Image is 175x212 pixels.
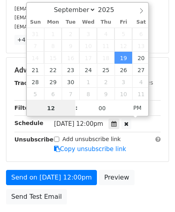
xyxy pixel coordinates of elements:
[97,40,115,52] span: September 11, 2025
[44,28,62,40] span: September 1, 2025
[79,20,97,25] span: Wed
[14,120,43,126] strong: Schedule
[14,24,104,30] small: [EMAIL_ADDRESS][DOMAIN_NAME]
[132,28,150,40] span: September 6, 2025
[135,174,175,212] iframe: Chat Widget
[6,170,97,185] a: Send on [DATE] 12:00pm
[115,64,132,76] span: September 26, 2025
[14,14,104,20] small: [EMAIL_ADDRESS][DOMAIN_NAME]
[62,20,79,25] span: Tue
[62,28,79,40] span: September 2, 2025
[132,88,150,100] span: October 11, 2025
[27,76,44,88] span: September 28, 2025
[79,28,97,40] span: September 3, 2025
[97,76,115,88] span: October 2, 2025
[14,105,35,111] strong: Filters
[115,40,132,52] span: September 12, 2025
[27,52,44,64] span: September 14, 2025
[44,88,62,100] span: October 6, 2025
[115,52,132,64] span: September 19, 2025
[99,170,134,185] a: Preview
[27,88,44,100] span: October 5, 2025
[54,145,126,153] a: Copy unsubscribe link
[78,100,127,116] input: Minute
[14,35,48,45] a: +47 more
[6,189,67,204] a: Send Test Email
[115,76,132,88] span: October 3, 2025
[27,100,76,116] input: Hour
[27,20,44,25] span: Sun
[14,80,41,86] strong: Tracking
[62,88,79,100] span: October 7, 2025
[79,76,97,88] span: October 1, 2025
[27,40,44,52] span: September 7, 2025
[79,88,97,100] span: October 8, 2025
[115,88,132,100] span: October 10, 2025
[62,40,79,52] span: September 9, 2025
[97,52,115,64] span: September 18, 2025
[97,64,115,76] span: September 25, 2025
[14,6,104,12] small: [EMAIL_ADDRESS][DOMAIN_NAME]
[132,64,150,76] span: September 27, 2025
[62,52,79,64] span: September 16, 2025
[62,64,79,76] span: September 23, 2025
[127,100,149,116] span: Click to toggle
[14,66,161,75] h5: Advanced
[79,40,97,52] span: September 10, 2025
[79,52,97,64] span: September 17, 2025
[62,76,79,88] span: September 30, 2025
[54,120,103,127] span: [DATE] 12:00pm
[44,40,62,52] span: September 8, 2025
[97,88,115,100] span: October 9, 2025
[27,64,44,76] span: September 21, 2025
[62,135,121,143] label: Add unsubscribe link
[14,136,54,143] strong: Unsubscribe
[97,28,115,40] span: September 4, 2025
[44,52,62,64] span: September 15, 2025
[27,28,44,40] span: August 31, 2025
[75,100,78,116] span: :
[115,20,132,25] span: Fri
[132,76,150,88] span: October 4, 2025
[44,76,62,88] span: September 29, 2025
[132,40,150,52] span: September 13, 2025
[132,20,150,25] span: Sat
[44,20,62,25] span: Mon
[96,6,125,14] input: Year
[44,64,62,76] span: September 22, 2025
[115,28,132,40] span: September 5, 2025
[132,52,150,64] span: September 20, 2025
[97,20,115,25] span: Thu
[79,64,97,76] span: September 24, 2025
